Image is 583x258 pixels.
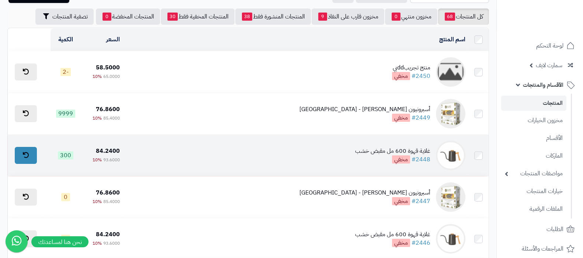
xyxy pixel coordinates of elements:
[439,35,465,44] a: اسم المنتج
[436,57,465,87] img: منتج تجريبddبي
[392,114,410,122] span: مخفي
[501,183,566,199] a: خيارات المنتجات
[536,41,563,51] span: لوحة التحكم
[501,240,579,258] a: المراجعات والأسئلة
[546,224,563,234] span: الطلبات
[501,220,579,238] a: الطلبات
[436,182,465,212] img: أسبرونيون باشن - كولومبيا
[501,130,566,146] a: الأقسام
[96,105,120,114] span: 76.8600
[96,8,160,25] a: المنتجات المخفضة0
[103,73,120,80] span: 65.0000
[392,155,410,164] span: مخفي
[61,235,70,243] span: 0
[318,13,327,21] span: 9
[436,224,465,254] img: غلاية قهوة 600 مل مقبض خشب
[58,35,73,44] a: الكمية
[103,156,120,163] span: 93.6000
[438,8,489,25] a: كل المنتجات68
[93,73,102,80] span: 10%
[299,189,430,197] div: أسبرونيون [PERSON_NAME] - [GEOGRAPHIC_DATA]
[522,244,563,254] span: المراجعات والأسئلة
[501,37,579,55] a: لوحة التحكم
[235,8,311,25] a: المنتجات المنشورة فقط38
[501,113,566,128] a: مخزون الخيارات
[103,240,120,247] span: 93.6000
[436,141,465,170] img: غلاية قهوة 600 مل مقبض خشب
[412,238,430,247] a: #2446
[242,13,252,21] span: 38
[501,96,566,111] a: المنتجات
[96,63,120,72] span: 58.5000
[93,240,102,247] span: 10%
[412,72,430,80] a: #2450
[412,155,430,164] a: #2448
[355,230,430,239] div: غلاية قهوة 600 مل مقبض خشب
[412,197,430,206] a: #2447
[392,13,400,21] span: 0
[96,230,120,239] span: 84.2400
[93,156,102,163] span: 10%
[523,80,563,90] span: الأقسام والمنتجات
[312,8,384,25] a: مخزون قارب على النفاذ9
[103,198,120,205] span: 85.4000
[412,113,430,122] a: #2449
[56,110,75,118] span: 9999
[501,148,566,164] a: الماركات
[106,35,120,44] a: السعر
[167,13,178,21] span: 30
[501,166,566,182] a: مواصفات المنتجات
[355,147,430,155] div: غلاية قهوة 600 مل مقبض خشب
[58,151,73,159] span: 300
[93,115,102,121] span: 10%
[103,115,120,121] span: 85.4000
[103,13,111,21] span: 0
[161,8,235,25] a: المنتجات المخفية فقط30
[392,239,410,247] span: مخفي
[96,188,120,197] span: 76.8600
[436,99,465,128] img: أسبرونيون باشن - كولومبيا
[60,68,71,76] span: -2
[392,197,410,205] span: مخفي
[536,60,562,70] span: سمارت لايف
[93,198,102,205] span: 10%
[35,8,94,25] button: تصفية المنتجات
[61,193,70,201] span: 0
[96,147,120,155] span: 84.2400
[385,8,437,25] a: مخزون منتهي0
[501,201,566,217] a: الملفات الرقمية
[52,12,88,21] span: تصفية المنتجات
[392,72,410,80] span: مخفي
[392,63,430,72] div: منتج تجريبddبي
[533,21,576,36] img: logo-2.png
[445,13,455,21] span: 68
[299,105,430,114] div: أسبرونيون [PERSON_NAME] - [GEOGRAPHIC_DATA]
